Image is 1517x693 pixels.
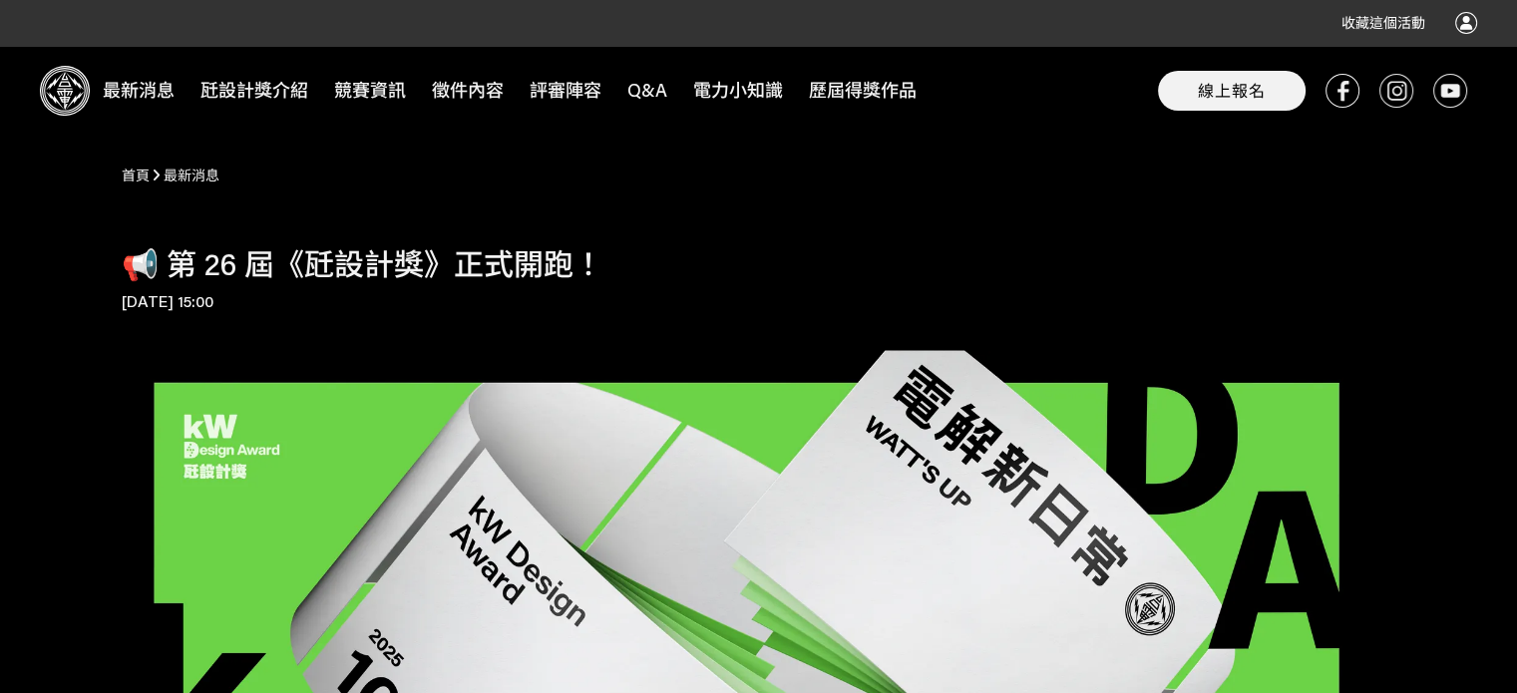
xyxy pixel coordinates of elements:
[419,46,517,134] a: 徵件內容
[1198,80,1266,101] span: 線上報名
[1341,15,1425,31] span: 收藏這個活動
[798,74,928,107] span: 歷屆得獎作品
[190,74,319,107] span: 瓩設計獎介紹
[122,164,150,187] a: 首頁
[122,290,213,311] span: [DATE] 15:00
[323,74,417,107] span: 競賽資訊
[164,167,219,184] span: 最新消息
[92,74,186,107] span: 最新消息
[40,66,90,116] img: Logo
[517,46,614,134] a: 評審陣容
[122,246,1396,282] h1: 📢 第 26 屆《瓩設計獎》正式開跑！
[616,74,678,107] span: Q&A
[682,74,794,107] span: 電力小知識
[796,46,930,134] a: 歷屆得獎作品
[90,46,188,134] a: 最新消息
[188,46,321,134] a: 瓩設計獎介紹
[680,46,796,134] a: 電力小知識
[321,46,419,134] a: 競賽資訊
[614,46,680,134] a: Q&A
[519,74,612,107] span: 評審陣容
[421,74,515,107] span: 徵件內容
[1158,71,1306,111] button: 線上報名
